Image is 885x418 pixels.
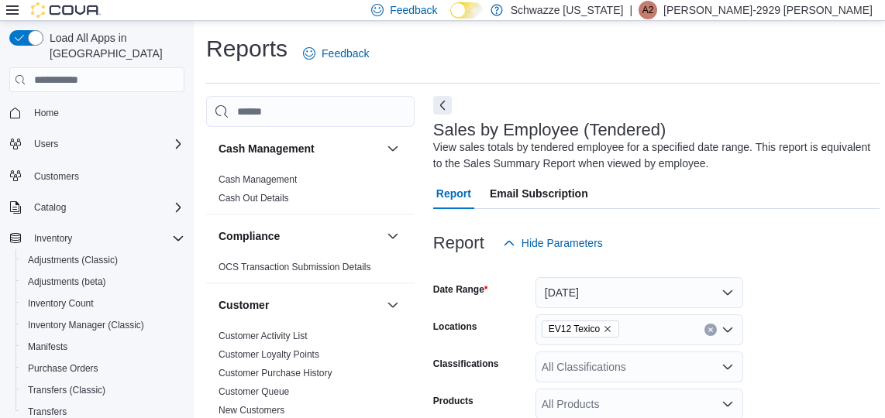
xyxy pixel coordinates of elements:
[34,107,59,119] span: Home
[28,103,184,122] span: Home
[219,141,381,156] button: Cash Management
[34,201,66,214] span: Catalog
[28,198,184,217] span: Catalog
[603,324,612,334] button: Remove EV12 Texico from selection in this group
[219,349,319,360] a: Customer Loyalty Points
[219,141,315,156] h3: Cash Management
[22,316,150,334] a: Inventory Manager (Classic)
[390,2,437,18] span: Feedback
[721,398,734,410] button: Open list of options
[297,38,375,69] a: Feedback
[219,405,284,416] a: New Customers
[384,139,402,158] button: Cash Management
[704,324,717,336] button: Clear input
[15,379,191,401] button: Transfers (Classic)
[206,258,415,283] div: Compliance
[15,271,191,293] button: Adjustments (beta)
[15,314,191,336] button: Inventory Manager (Classic)
[219,386,289,397] a: Customer Queue
[629,1,632,19] p: |
[22,251,124,269] a: Adjustments (Classic)
[28,254,118,266] span: Adjustments (Classic)
[15,336,191,358] button: Manifests
[3,133,191,155] button: Users
[28,362,98,375] span: Purchase Orders
[28,104,65,122] a: Home
[219,228,280,244] h3: Compliance
[511,1,624,19] p: Schwazze [US_STATE]
[433,395,473,407] label: Products
[34,138,58,150] span: Users
[28,135,184,153] span: Users
[219,297,381,313] button: Customer
[22,337,184,356] span: Manifests
[15,358,191,379] button: Purchase Orders
[22,272,184,291] span: Adjustments (beta)
[433,96,452,115] button: Next
[433,283,488,296] label: Date Range
[219,173,297,186] span: Cash Management
[34,170,79,183] span: Customers
[721,361,734,373] button: Open list of options
[497,228,609,259] button: Hide Parameters
[22,337,74,356] a: Manifests
[43,30,184,61] span: Load All Apps in [GEOGRAPHIC_DATA]
[535,277,743,308] button: [DATE]
[450,2,483,19] input: Dark Mode
[28,384,105,396] span: Transfers (Classic)
[28,276,106,288] span: Adjustments (beta)
[22,272,112,291] a: Adjustments (beta)
[721,324,734,336] button: Open list of options
[22,294,100,313] a: Inventory Count
[219,297,269,313] h3: Customer
[28,167,85,186] a: Customers
[219,261,371,273] span: OCS Transaction Submission Details
[542,320,619,337] span: EV12 Texico
[28,166,184,185] span: Customers
[522,235,603,251] span: Hide Parameters
[28,406,67,418] span: Transfers
[15,293,191,314] button: Inventory Count
[549,321,600,337] span: EV12 Texico
[433,121,666,139] h3: Sales by Employee (Tendered)
[433,358,499,370] label: Classifications
[436,178,471,209] span: Report
[28,198,72,217] button: Catalog
[28,319,144,331] span: Inventory Manager (Classic)
[219,385,289,398] span: Customer Queue
[34,232,72,245] span: Inventory
[22,359,105,378] a: Purchase Orders
[433,320,477,333] label: Locations
[22,359,184,378] span: Purchase Orders
[22,381,112,399] a: Transfers (Classic)
[22,251,184,269] span: Adjustments (Classic)
[206,33,288,64] h1: Reports
[219,192,289,204] span: Cash Out Details
[433,139,872,172] div: View sales totals by tendered employee for a specified date range. This report is equivalent to t...
[219,262,371,272] a: OCS Transaction Submission Details
[28,229,184,248] span: Inventory
[206,170,415,214] div: Cash Management
[22,294,184,313] span: Inventory Count
[384,227,402,245] button: Compliance
[3,101,191,124] button: Home
[15,249,191,271] button: Adjustments (Classic)
[219,348,319,361] span: Customer Loyalty Points
[490,178,588,209] span: Email Subscription
[22,316,184,334] span: Inventory Manager (Classic)
[219,193,289,204] a: Cash Out Details
[28,229,78,248] button: Inventory
[219,368,332,379] a: Customer Purchase History
[639,1,657,19] div: Adrian-2929 Telles
[433,234,484,252] h3: Report
[663,1,873,19] p: [PERSON_NAME]-2929 [PERSON_NAME]
[384,296,402,314] button: Customer
[22,381,184,399] span: Transfers (Classic)
[3,228,191,249] button: Inventory
[3,164,191,187] button: Customers
[322,46,369,61] span: Feedback
[219,404,284,416] span: New Customers
[28,135,64,153] button: Users
[219,331,308,341] a: Customer Activity List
